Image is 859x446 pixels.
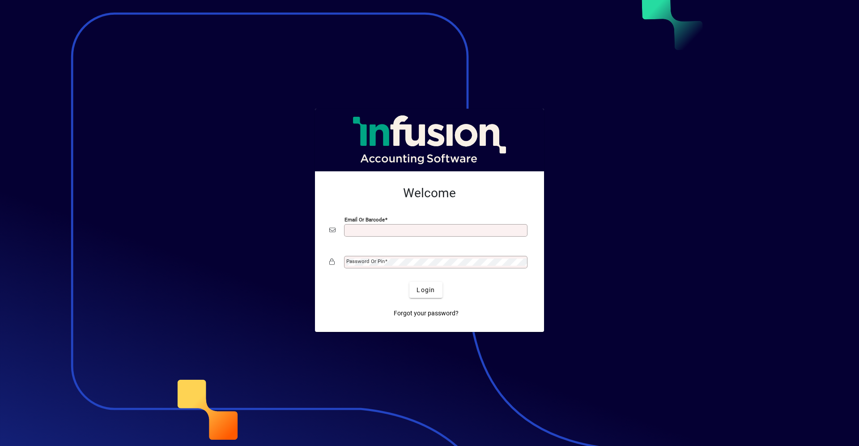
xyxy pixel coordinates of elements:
[394,309,459,318] span: Forgot your password?
[390,305,462,321] a: Forgot your password?
[409,282,442,298] button: Login
[329,186,530,201] h2: Welcome
[346,258,385,264] mat-label: Password or Pin
[417,285,435,295] span: Login
[344,217,385,223] mat-label: Email or Barcode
